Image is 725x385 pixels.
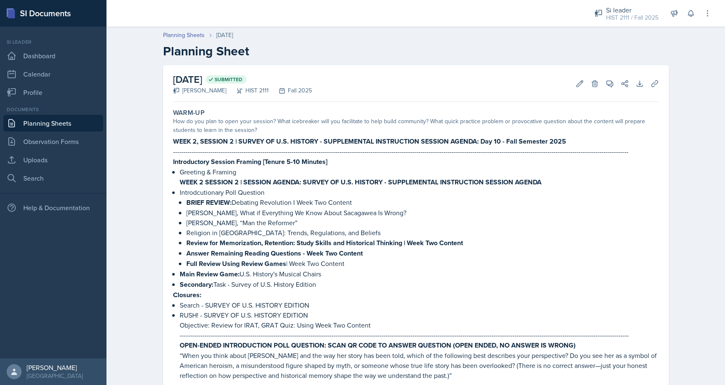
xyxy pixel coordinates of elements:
strong: Answer Remaining Reading Questions - Week Two Content [186,248,363,258]
div: Si leader [606,5,658,15]
span: Submitted [215,76,242,83]
p: [PERSON_NAME], What if Everything We Know About Sacagawea Is Wrong? [186,208,659,218]
a: Observation Forms [3,133,103,150]
p: [PERSON_NAME], “Man the Reformer” [186,218,659,228]
div: [GEOGRAPHIC_DATA] [27,372,83,380]
strong: Secondary: [180,280,213,289]
div: [PERSON_NAME] [27,363,83,372]
p: RUSH! - SURVEY OF U.S. HISTORY EDITION [180,310,659,320]
a: Planning Sheets [163,31,205,40]
p: U.S. History's Musical Chairs [180,269,659,279]
h2: [DATE] [173,72,312,87]
div: [PERSON_NAME] [173,86,226,95]
strong: OPEN-ENDED INTRODUCTION POLL QUESTION: [180,340,326,350]
div: Fall 2025 [269,86,312,95]
p: Greeting & Framing [180,167,659,177]
strong: WEEK 2, SESSION 2 | SURVEY OF U.S. HISTORY - SUPPLEMENTAL INSTRUCTION SESSION AGENDA: Day 10 - Fa... [173,137,566,146]
strong: WEEK 2 SESSION 2 | SESSION AGENDA: SURVEY OF U.S. HISTORY - SUPPLEMENTAL INSTRUCTION SESSION AGENDA [180,177,542,187]
div: HIST 2111 / Fall 2025 [606,13,658,22]
p: Task - Survey of U.S. History Edition [180,279,659,290]
p: Search - SURVEY OF U.S. HISTORY EDITION [180,300,659,310]
strong: Closures: [173,290,201,300]
p: Introdcutionary Poll Question [180,187,659,197]
strong: Full Review Using Review Games [186,259,286,268]
a: Profile [3,84,103,101]
p: Objective: Review for IRAT, GRAT Quiz: Using Week Two Content [180,320,659,330]
label: Warm-Up [173,109,205,117]
p: | Week Two Content [186,258,659,269]
a: Uploads [3,152,103,168]
div: How do you plan to open your session? What icebreaker will you facilitate to help build community... [173,117,659,134]
a: Planning Sheets [3,115,103,132]
div: [DATE] [216,31,233,40]
a: Dashboard [3,47,103,64]
strong: BRIEF REVIEW: [186,198,232,207]
strong: Main Review Game: [180,269,240,279]
a: Calendar [3,66,103,82]
h2: Planning Sheet [163,44,669,59]
div: Si leader [3,38,103,46]
a: Search [3,170,103,186]
p: “When you think about [PERSON_NAME] and the way her story has been told, which of the following b... [180,350,659,380]
p: -------------------------------------------------------------------------------------------------... [173,147,659,156]
div: HIST 2111 [226,86,269,95]
p: Debating Revolution I Week Two Content [186,197,659,208]
p: -------------------------------------------------------------------------------------------------... [180,330,659,340]
strong: Review for Memorization, Retention: Study Skills and Historical Thinking | Week Two Content [186,238,463,248]
strong: SCAN QR CODE TO ANSWER QUESTION (OPEN ENDED, NO ANSWER IS WRONG) [328,340,576,350]
p: Religion in [GEOGRAPHIC_DATA]: Trends, Regulations, and Beliefs [186,228,659,238]
div: Documents [3,106,103,113]
strong: Introductory Session Framing [Tenure 5-10 Minutes] [173,157,327,166]
div: Help & Documentation [3,199,103,216]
